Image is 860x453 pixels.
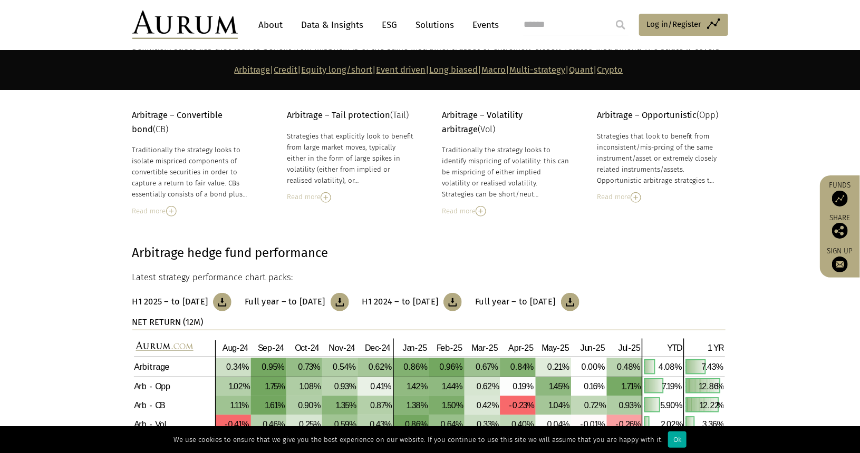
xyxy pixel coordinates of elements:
p: Latest strategy performance chart packs: [132,271,726,284]
div: Read more [132,205,261,217]
strong: Arbitrage – Convertible bond [132,110,223,134]
span: Log in/Register [647,18,702,31]
a: Solutions [411,15,460,35]
strong: Arbitrage – Tail protection [287,110,390,120]
strong: Arbitrage – Volatility arbitrage [442,110,523,134]
img: Download Article [213,293,231,311]
a: H1 2025 – to [DATE] [132,293,232,311]
a: Log in/Register [639,14,728,36]
img: Share this post [832,223,848,239]
img: Download Article [331,293,349,311]
a: Full year – to [DATE] [475,293,579,311]
a: Multi-strategy [510,65,566,75]
div: Strategies that explicitly look to benefit from large market moves, typically either in the form ... [287,131,415,186]
a: Full year – to [DATE] [245,293,349,311]
img: Aurum [132,11,238,39]
a: Crypto [597,65,623,75]
a: Credit [274,65,298,75]
a: Data & Insights [296,15,369,35]
a: Funds [825,181,855,206]
img: Read More [631,192,641,203]
a: Equity long/short [302,65,373,75]
a: Arbitrage [235,65,270,75]
a: ESG [377,15,403,35]
p: (Opp) [597,109,726,122]
span: (Tail) [287,110,409,120]
strong: | | | | | | | | [235,65,623,75]
div: Ok [668,431,687,448]
input: Submit [610,14,631,35]
a: Macro [482,65,506,75]
h3: Full year – to [DATE] [475,297,555,307]
img: Read More [476,206,486,216]
a: Events [468,15,499,35]
span: (CB) [132,110,223,134]
a: Sign up [825,247,855,272]
div: Read more [597,191,726,203]
img: Download Article [561,293,579,311]
a: Event driven [376,65,426,75]
div: Traditionally the strategy looks to identify mispricing of volatility: this can be mispricing of ... [442,144,571,200]
a: Quant [569,65,594,75]
a: H1 2024 – to [DATE] [362,293,462,311]
strong: Arbitrage – Opportunistic [597,110,697,120]
div: Traditionally the strategy looks to isolate mispriced components of convertible securities in ord... [132,144,261,200]
h3: H1 2024 – to [DATE] [362,297,439,307]
div: Strategies that look to benefit from inconsistent/mis-prcing of the same instrument/asset or extr... [597,131,726,186]
h3: Full year – to [DATE] [245,297,325,307]
strong: NET RETURN (12M) [132,317,204,327]
img: Access Funds [832,191,848,206]
a: Long biased [430,65,478,75]
div: Share [825,214,855,239]
strong: Arbitrage hedge fund performance [132,245,328,260]
a: About [254,15,288,35]
img: Sign up to our newsletter [832,257,848,272]
img: Download Article [443,293,462,311]
div: Read more [287,191,415,203]
img: Read More [321,192,331,203]
h3: H1 2025 – to [DATE] [132,297,208,307]
div: Read more [442,205,571,217]
img: Read More [166,206,177,216]
p: (Vol) [442,109,571,136]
